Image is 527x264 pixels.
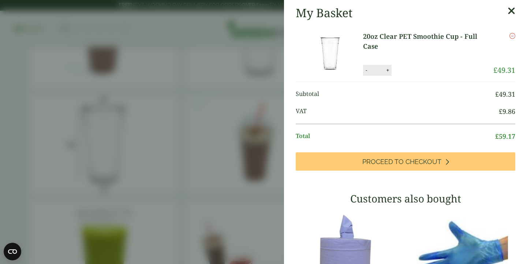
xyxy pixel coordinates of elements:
[495,132,499,141] span: £
[296,131,495,141] span: Total
[296,89,495,99] span: Subtotal
[296,6,352,20] h2: My Basket
[296,193,515,205] h3: Customers also bought
[493,65,515,75] bdi: 49.31
[296,152,515,171] a: Proceed to Checkout
[499,107,502,116] span: £
[499,107,515,116] bdi: 9.86
[495,132,515,141] bdi: 59.17
[297,31,363,75] img: 20oz Clear PET Smoothie Cup-Full Case of-0
[4,243,21,260] button: Open CMP widget
[384,67,391,73] button: +
[495,90,499,98] span: £
[495,90,515,98] bdi: 49.31
[493,65,497,75] span: £
[509,31,515,40] a: Remove this item
[296,107,499,116] span: VAT
[363,67,369,73] button: -
[362,158,441,166] span: Proceed to Checkout
[363,31,493,51] a: 20oz Clear PET Smoothie Cup - Full Case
